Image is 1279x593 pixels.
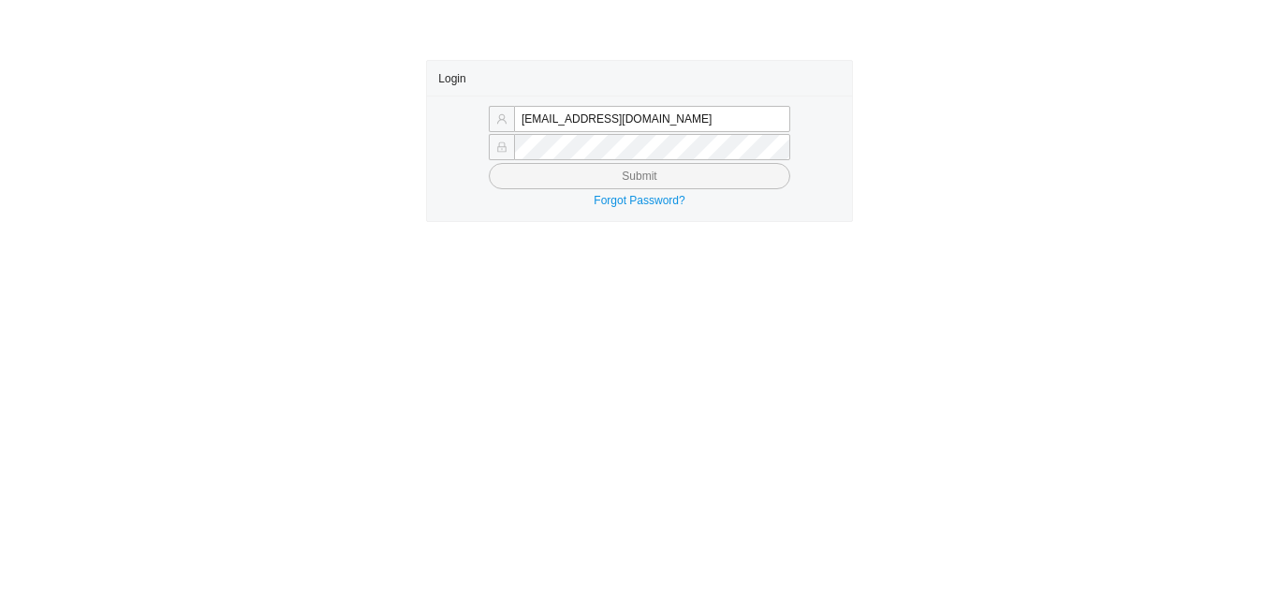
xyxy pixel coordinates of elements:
[594,194,684,207] a: Forgot Password?
[496,141,507,153] span: lock
[489,163,790,189] button: Submit
[438,61,840,96] div: Login
[496,113,507,125] span: user
[514,106,790,132] input: Email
